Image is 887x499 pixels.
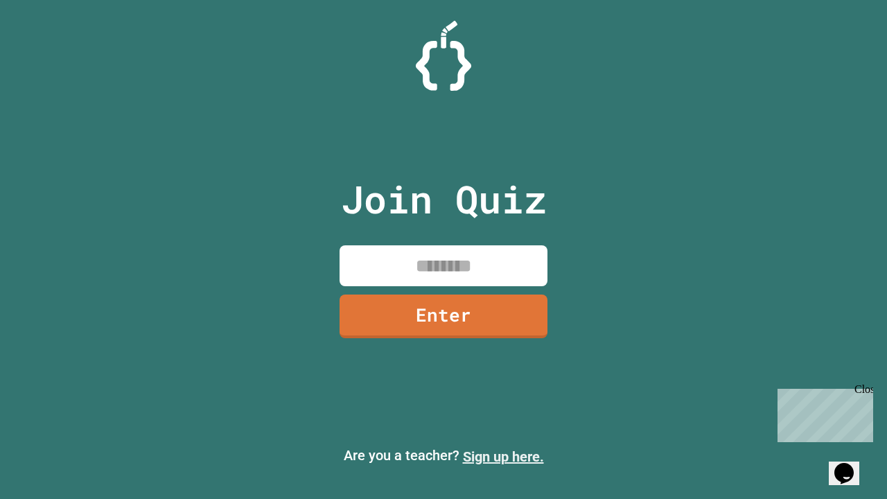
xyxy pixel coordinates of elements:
div: Chat with us now!Close [6,6,96,88]
iframe: chat widget [772,383,873,442]
iframe: chat widget [829,444,873,485]
a: Sign up here. [463,448,544,465]
p: Are you a teacher? [11,445,876,467]
a: Enter [340,295,547,338]
img: Logo.svg [416,21,471,91]
p: Join Quiz [341,170,547,228]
